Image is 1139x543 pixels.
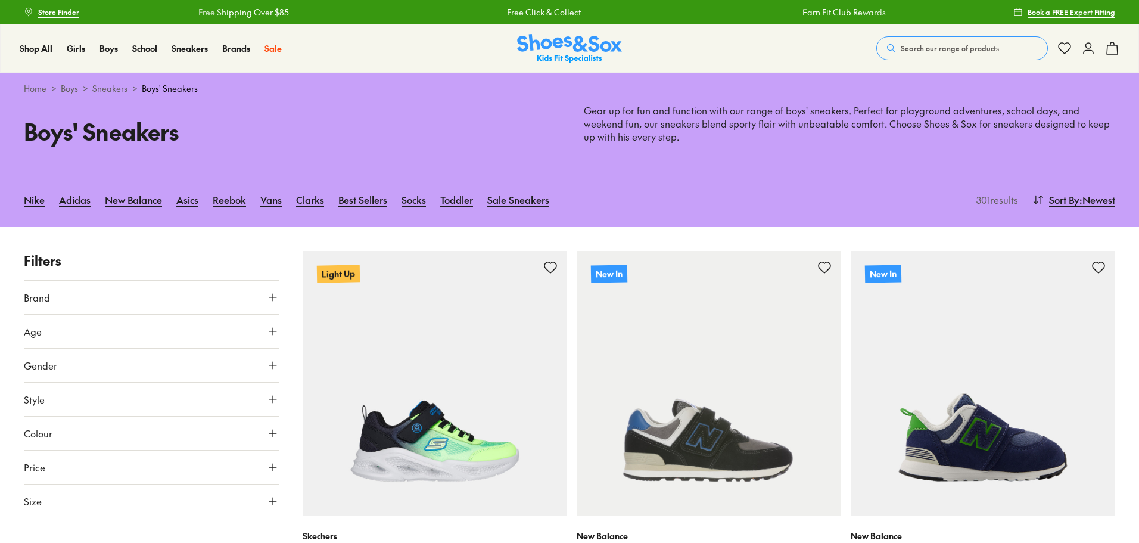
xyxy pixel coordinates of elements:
p: New Balance [851,530,1115,542]
button: Size [24,485,279,518]
a: Home [24,82,46,95]
button: Price [24,451,279,484]
a: Reebok [213,187,246,213]
span: Price [24,460,45,474]
a: Adidas [59,187,91,213]
a: Earn Fit Club Rewards [801,6,885,18]
a: Shop All [20,42,52,55]
h1: Boys' Sneakers [24,114,555,148]
a: Vans [260,187,282,213]
span: Sort By [1049,193,1079,207]
span: Search our range of products [901,43,999,54]
a: Book a FREE Expert Fitting [1013,1,1115,23]
span: Colour [24,426,52,440]
span: Brands [222,42,250,54]
span: Sneakers [172,42,208,54]
span: : Newest [1079,193,1115,207]
button: Colour [24,417,279,450]
a: Sale [264,42,282,55]
span: Style [24,392,45,407]
a: Boys [61,82,78,95]
span: Age [24,324,42,339]
p: New In [591,265,627,283]
button: Gender [24,349,279,382]
span: Book a FREE Expert Fitting [1028,7,1115,17]
a: School [132,42,157,55]
p: New Balance [577,530,841,542]
span: School [132,42,157,54]
span: Size [24,494,42,508]
a: Brands [222,42,250,55]
a: Toddler [440,187,473,213]
a: New Balance [105,187,162,213]
a: Store Finder [24,1,79,23]
a: Best Sellers [338,187,387,213]
p: 301 results [972,193,1018,207]
a: Free Click & Collect [506,6,580,18]
a: Shoes & Sox [517,34,622,63]
div: > > > [24,82,1115,95]
span: Store Finder [38,7,79,17]
a: Light Up [303,251,567,516]
span: Sale [264,42,282,54]
a: New In [577,251,841,516]
button: Age [24,315,279,348]
a: New In [851,251,1115,516]
a: Socks [402,187,426,213]
img: SNS_Logo_Responsive.svg [517,34,622,63]
span: Gender [24,358,57,373]
a: Girls [67,42,85,55]
a: Sneakers [92,82,127,95]
a: Nike [24,187,45,213]
p: Filters [24,251,279,271]
p: Light Up [317,265,360,283]
button: Sort By:Newest [1032,187,1115,213]
button: Brand [24,281,279,314]
span: Boys' Sneakers [142,82,198,95]
p: Skechers [303,530,567,542]
p: Gear up for fun and function with our range of boys' sneakers. Perfect for playground adventures,... [584,104,1115,144]
p: New In [865,265,901,283]
button: Search our range of products [876,36,1048,60]
a: Free Shipping Over $85 [197,6,288,18]
a: Asics [176,187,198,213]
span: Brand [24,290,50,305]
span: Boys [99,42,118,54]
a: Clarks [296,187,324,213]
span: Shop All [20,42,52,54]
a: Boys [99,42,118,55]
button: Style [24,383,279,416]
a: Sneakers [172,42,208,55]
span: Girls [67,42,85,54]
a: Sale Sneakers [487,187,549,213]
